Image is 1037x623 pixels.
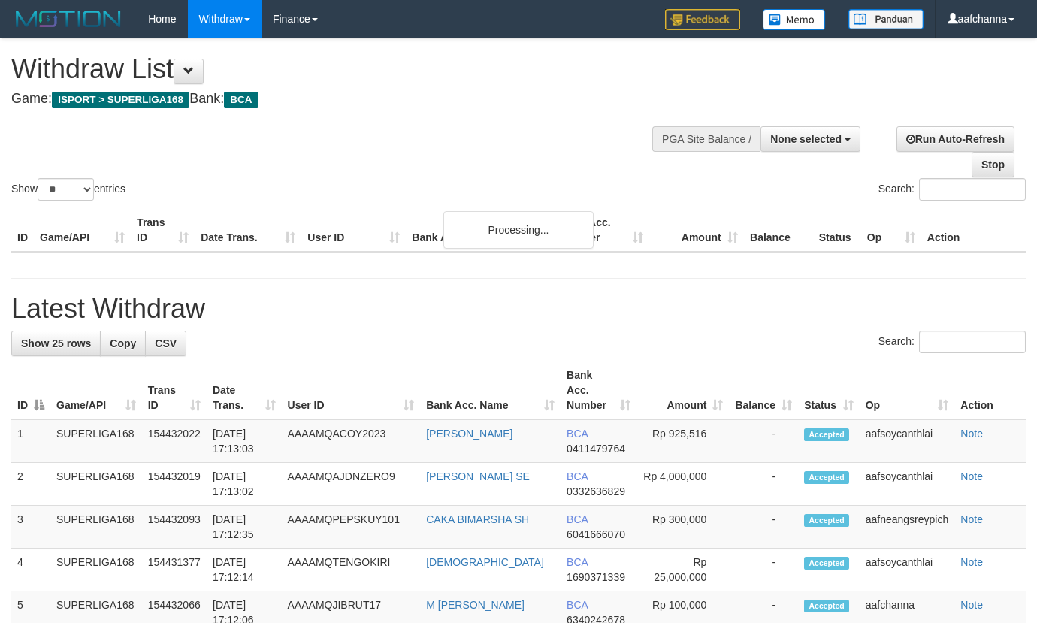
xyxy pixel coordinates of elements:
[798,361,860,419] th: Status: activate to sort column ascending
[636,549,729,591] td: Rp 25,000,000
[11,54,676,84] h1: Withdraw List
[207,549,282,591] td: [DATE] 17:12:14
[567,485,625,497] span: Copy 0332636829 to clipboard
[301,209,406,252] th: User ID
[50,549,142,591] td: SUPERLIGA168
[195,209,301,252] th: Date Trans.
[972,152,1014,177] a: Stop
[145,331,186,356] a: CSV
[142,361,207,419] th: Trans ID: activate to sort column ascending
[207,506,282,549] td: [DATE] 17:12:35
[50,361,142,419] th: Game/API: activate to sort column ascending
[960,599,983,611] a: Note
[848,9,924,29] img: panduan.png
[11,549,50,591] td: 4
[729,361,798,419] th: Balance: activate to sort column ascending
[729,419,798,463] td: -
[960,428,983,440] a: Note
[406,209,554,252] th: Bank Acc. Name
[11,361,50,419] th: ID: activate to sort column descending
[636,463,729,506] td: Rp 4,000,000
[11,8,125,30] img: MOTION_logo.png
[426,513,529,525] a: CAKA BIMARSHA SH
[919,331,1026,353] input: Search:
[142,549,207,591] td: 154431377
[207,361,282,419] th: Date Trans.: activate to sort column ascending
[921,209,1026,252] th: Action
[142,506,207,549] td: 154432093
[860,506,955,549] td: aafneangsreypich
[11,209,34,252] th: ID
[11,92,676,107] h4: Game: Bank:
[860,549,955,591] td: aafsoycanthlai
[207,419,282,463] td: [DATE] 17:13:03
[567,470,588,482] span: BCA
[813,209,861,252] th: Status
[567,428,588,440] span: BCA
[770,133,842,145] span: None selected
[636,506,729,549] td: Rp 300,000
[954,361,1026,419] th: Action
[567,556,588,568] span: BCA
[50,506,142,549] td: SUPERLIGA168
[804,428,849,441] span: Accepted
[649,209,744,252] th: Amount
[34,209,131,252] th: Game/API
[443,211,594,249] div: Processing...
[21,337,91,349] span: Show 25 rows
[960,556,983,568] a: Note
[760,126,860,152] button: None selected
[426,470,530,482] a: [PERSON_NAME] SE
[426,599,525,611] a: M [PERSON_NAME]
[729,549,798,591] td: -
[729,506,798,549] td: -
[567,599,588,611] span: BCA
[426,556,544,568] a: [DEMOGRAPHIC_DATA]
[896,126,1014,152] a: Run Auto-Refresh
[636,361,729,419] th: Amount: activate to sort column ascending
[52,92,189,108] span: ISPORT > SUPERLIGA168
[131,209,195,252] th: Trans ID
[282,506,421,549] td: AAAAMQPEPSKUY101
[960,470,983,482] a: Note
[224,92,258,108] span: BCA
[11,178,125,201] label: Show entries
[878,331,1026,353] label: Search:
[282,549,421,591] td: AAAAMQTENGOKIRI
[50,419,142,463] td: SUPERLIGA168
[960,513,983,525] a: Note
[860,361,955,419] th: Op: activate to sort column ascending
[860,463,955,506] td: aafsoycanthlai
[282,463,421,506] td: AAAAMQAJDNZERO9
[729,463,798,506] td: -
[567,443,625,455] span: Copy 0411479764 to clipboard
[804,471,849,484] span: Accepted
[860,419,955,463] td: aafsoycanthlai
[11,419,50,463] td: 1
[426,428,512,440] a: [PERSON_NAME]
[567,528,625,540] span: Copy 6041666070 to clipboard
[636,419,729,463] td: Rp 925,516
[155,337,177,349] span: CSV
[804,557,849,570] span: Accepted
[11,506,50,549] td: 3
[561,361,636,419] th: Bank Acc. Number: activate to sort column ascending
[567,571,625,583] span: Copy 1690371339 to clipboard
[282,361,421,419] th: User ID: activate to sort column ascending
[420,361,561,419] th: Bank Acc. Name: activate to sort column ascending
[110,337,136,349] span: Copy
[919,178,1026,201] input: Search:
[100,331,146,356] a: Copy
[11,463,50,506] td: 2
[652,126,760,152] div: PGA Site Balance /
[38,178,94,201] select: Showentries
[282,419,421,463] td: AAAAMQACOY2023
[555,209,649,252] th: Bank Acc. Number
[804,600,849,612] span: Accepted
[567,513,588,525] span: BCA
[804,514,849,527] span: Accepted
[763,9,826,30] img: Button%20Memo.svg
[11,294,1026,324] h1: Latest Withdraw
[11,331,101,356] a: Show 25 rows
[142,419,207,463] td: 154432022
